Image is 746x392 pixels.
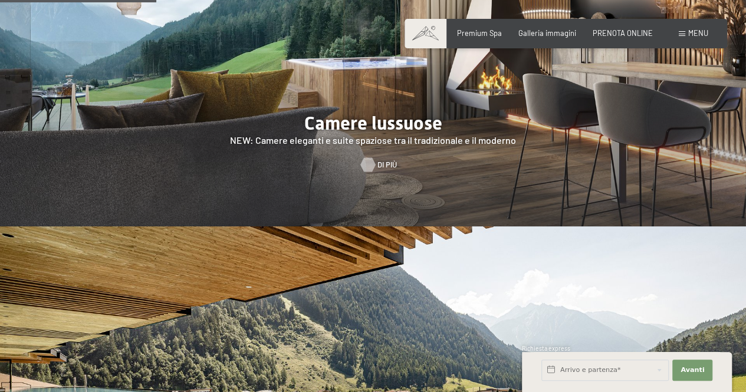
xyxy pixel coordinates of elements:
[518,28,576,38] a: Galleria immagini
[688,28,708,38] span: Menu
[681,365,704,375] span: Avanti
[672,360,712,381] button: Avanti
[593,28,653,38] a: PRENOTA ONLINE
[522,345,570,352] span: Richiesta express
[361,159,385,170] a: Di più
[377,159,397,170] span: Di più
[457,28,502,38] a: Premium Spa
